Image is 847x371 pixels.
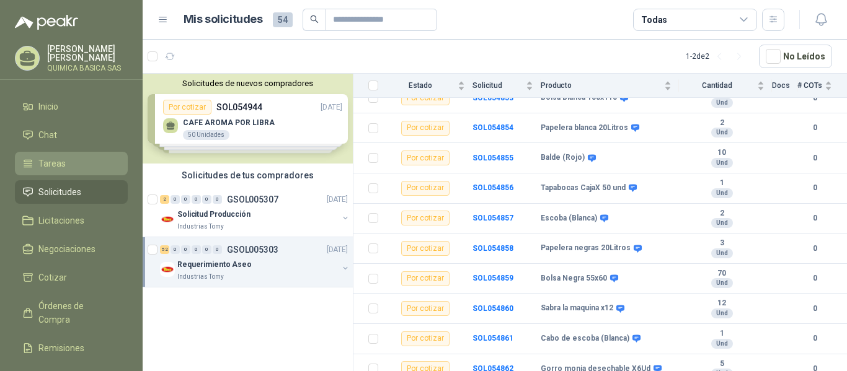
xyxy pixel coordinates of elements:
[472,244,513,253] a: SOL054858
[679,178,765,188] b: 1
[192,195,201,204] div: 0
[177,209,251,220] p: Solicitud Producción
[327,194,348,206] p: [DATE]
[401,151,450,165] div: Por cotizar
[686,46,749,66] div: 1 - 2 de 2
[797,303,832,315] b: 0
[38,185,81,199] span: Solicitudes
[160,245,169,254] div: 52
[47,64,128,72] p: QUIMICA BASICA SAS
[711,308,733,318] div: Und
[541,303,613,313] b: Sabra la maquina x12
[160,195,169,204] div: 2
[797,74,847,98] th: # COTs
[541,214,597,224] b: Escoba (Blanca)
[711,188,733,198] div: Und
[310,15,319,24] span: search
[472,214,513,222] a: SOL054857
[15,294,128,331] a: Órdenes de Compra
[38,100,58,113] span: Inicio
[15,237,128,261] a: Negociaciones
[711,248,733,258] div: Und
[472,123,513,132] a: SOL054854
[213,245,222,254] div: 0
[15,266,128,289] a: Cotizar
[711,158,733,168] div: Und
[472,81,523,90] span: Solicitud
[181,245,190,254] div: 0
[797,333,832,344] b: 0
[15,209,128,232] a: Licitaciones
[797,92,832,104] b: 0
[541,93,617,103] b: Bolsa Blanca 100x110
[401,271,450,286] div: Por cotizar
[679,209,765,219] b: 2
[679,148,765,158] b: 10
[38,157,66,170] span: Tareas
[202,195,211,204] div: 0
[541,81,662,90] span: Producto
[401,301,450,316] div: Por cotizar
[38,271,67,284] span: Cotizar
[47,45,128,62] p: [PERSON_NAME] [PERSON_NAME]
[38,214,84,227] span: Licitaciones
[541,334,629,344] b: Cabo de escoba (Blanca)
[38,299,116,326] span: Órdenes de Compra
[327,244,348,256] p: [DATE]
[401,331,450,346] div: Por cotizar
[160,242,350,282] a: 52 0 0 0 0 0 GSOL005303[DATE] Company LogoRequerimiento AseoIndustrias Tomy
[15,123,128,147] a: Chat
[184,11,263,28] h1: Mis solicitudes
[160,192,350,232] a: 2 0 0 0 0 0 GSOL005307[DATE] Company LogoSolicitud ProducciónIndustrias Tomy
[472,274,513,282] a: SOL054859
[679,329,765,339] b: 1
[401,241,450,256] div: Por cotizar
[386,74,472,98] th: Estado
[171,195,180,204] div: 0
[160,212,175,227] img: Company Logo
[177,272,224,282] p: Industrias Tomy
[472,183,513,192] a: SOL054856
[797,81,822,90] span: # COTs
[759,45,832,68] button: No Leídos
[797,122,832,134] b: 0
[472,74,541,98] th: Solicitud
[541,183,626,193] b: Tapabocas CajaX 50 und
[472,94,513,102] a: SOL054853
[148,79,348,88] button: Solicitudes de nuevos compradores
[177,222,224,232] p: Industrias Tomy
[472,304,513,313] a: SOL054860
[541,123,628,133] b: Papelera blanca 20Litros
[273,12,293,27] span: 54
[143,164,353,187] div: Solicitudes de tus compradores
[15,336,128,360] a: Remisiones
[797,243,832,255] b: 0
[401,90,450,105] div: Por cotizar
[192,245,201,254] div: 0
[213,195,222,204] div: 0
[177,259,252,271] p: Requerimiento Aseo
[15,95,128,118] a: Inicio
[541,153,585,163] b: Balde (Rojo)
[541,243,631,253] b: Papelera negras 20Litros
[15,15,78,30] img: Logo peakr
[472,154,513,162] a: SOL054855
[711,128,733,137] div: Und
[541,274,607,284] b: Bolsa Negra 55x60
[541,74,679,98] th: Producto
[711,278,733,288] div: Und
[641,13,667,27] div: Todas
[797,273,832,284] b: 0
[711,339,733,349] div: Und
[711,218,733,228] div: Und
[15,180,128,204] a: Solicitudes
[38,242,95,256] span: Negociaciones
[679,118,765,128] b: 2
